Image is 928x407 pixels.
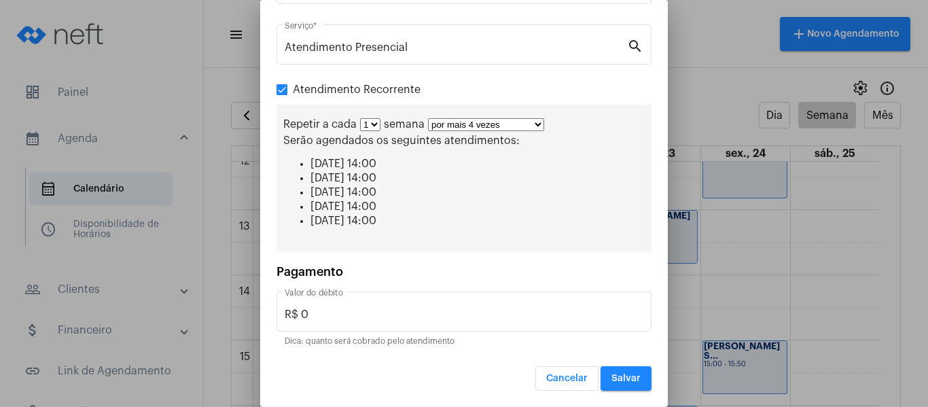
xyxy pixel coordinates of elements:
[310,201,376,212] span: [DATE] 14:00
[285,337,454,347] mat-hint: Dica: quanto será cobrado pelo atendimento
[310,187,376,198] span: [DATE] 14:00
[601,366,652,391] button: Salvar
[611,374,641,383] span: Salvar
[293,82,421,98] span: Atendimento Recorrente
[546,374,588,383] span: Cancelar
[285,308,643,321] input: Valor
[276,266,343,278] span: Pagamento
[384,119,425,130] span: semana
[310,215,376,226] span: [DATE] 14:00
[535,366,599,391] button: Cancelar
[283,119,357,130] span: Repetir a cada
[285,41,627,54] input: Pesquisar serviço
[310,173,376,183] span: [DATE] 14:00
[283,135,520,146] span: Serão agendados os seguintes atendimentos:
[627,37,643,54] mat-icon: search
[310,158,376,169] span: [DATE] 14:00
